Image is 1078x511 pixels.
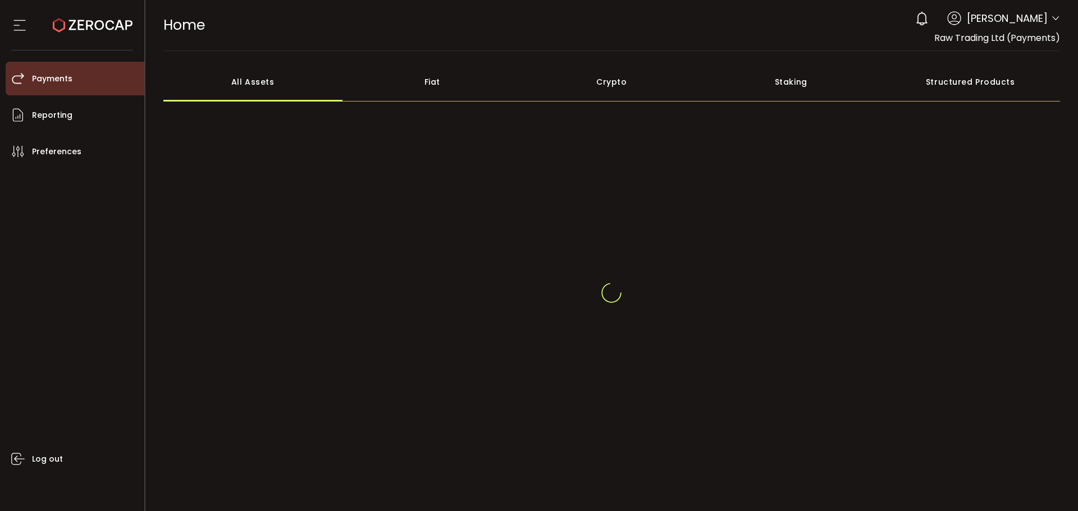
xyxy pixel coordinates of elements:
span: Reporting [32,107,72,123]
span: Payments [32,71,72,87]
span: Log out [32,451,63,467]
div: All Assets [163,62,343,102]
span: [PERSON_NAME] [967,11,1048,26]
span: Preferences [32,144,81,160]
div: Crypto [522,62,702,102]
div: Staking [701,62,881,102]
span: Home [163,15,205,35]
div: Structured Products [881,62,1061,102]
span: Raw Trading Ltd (Payments) [934,31,1060,44]
div: Fiat [342,62,522,102]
